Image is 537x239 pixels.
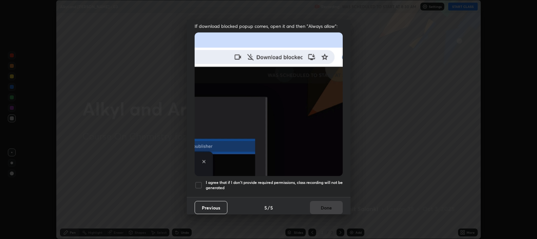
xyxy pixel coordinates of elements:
[270,204,273,211] h4: 5
[264,204,267,211] h4: 5
[195,201,227,214] button: Previous
[206,180,343,190] h5: I agree that if I don't provide required permissions, class recording will not be generated
[195,32,343,176] img: downloads-permission-blocked.gif
[195,23,343,29] span: If download blocked popup comes, open it and then "Always allow":
[268,204,270,211] h4: /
